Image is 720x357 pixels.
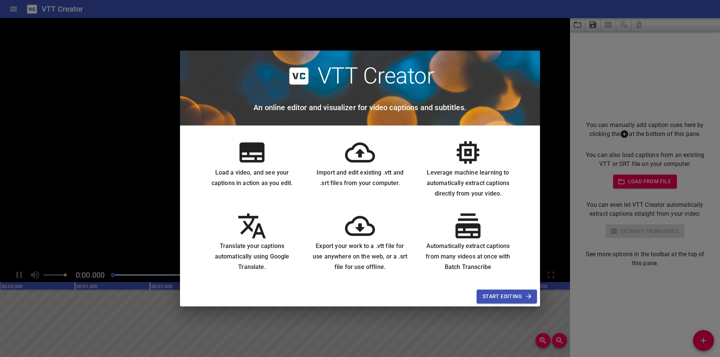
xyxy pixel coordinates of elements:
h6: Automatically extract captions from many videos at once with Batch Transcribe [420,241,516,272]
h6: Leverage machine learning to automatically extract captions directly from your video. [420,167,516,199]
h6: Load a video, and see your captions in action as you edit. [204,167,300,188]
h6: Import and edit existing .vtt and .srt files from your computer. [312,167,408,188]
span: Start Editing [483,292,531,301]
h6: Translate your captions automatically using Google Translate. [204,241,300,272]
h6: Export your work to a .vtt file for use anywhere on the web, or a .srt file for use offline. [312,241,408,272]
h6: An online editor and visualizer for video captions and subtitles. [253,102,466,114]
button: Start Editing [477,290,537,303]
h2: VTT Creator [318,63,434,90]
